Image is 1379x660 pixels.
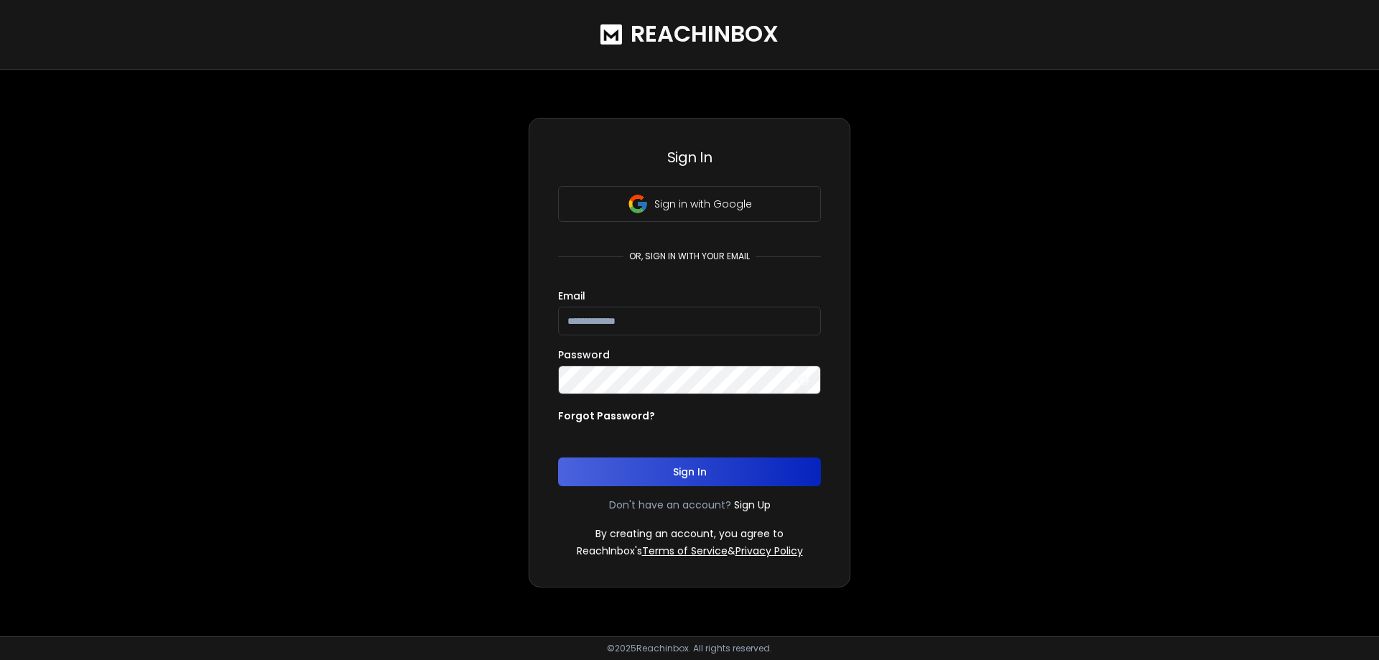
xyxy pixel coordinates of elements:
[609,498,731,512] p: Don't have an account?
[558,147,821,167] h3: Sign In
[558,350,610,360] label: Password
[607,643,772,654] p: © 2025 Reachinbox. All rights reserved.
[654,197,752,211] p: Sign in with Google
[631,21,779,47] h1: ReachInbox
[600,24,622,45] img: logo
[600,6,779,63] a: ReachInbox
[558,409,655,423] p: Forgot Password?
[558,291,585,301] label: Email
[642,544,728,558] a: Terms of Service
[558,186,821,222] button: Sign in with Google
[558,457,821,486] button: Sign In
[735,544,803,558] a: Privacy Policy
[577,544,803,558] p: ReachInbox's &
[623,251,756,262] p: or, sign in with your email
[734,498,771,512] a: Sign Up
[595,526,784,541] p: By creating an account, you agree to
